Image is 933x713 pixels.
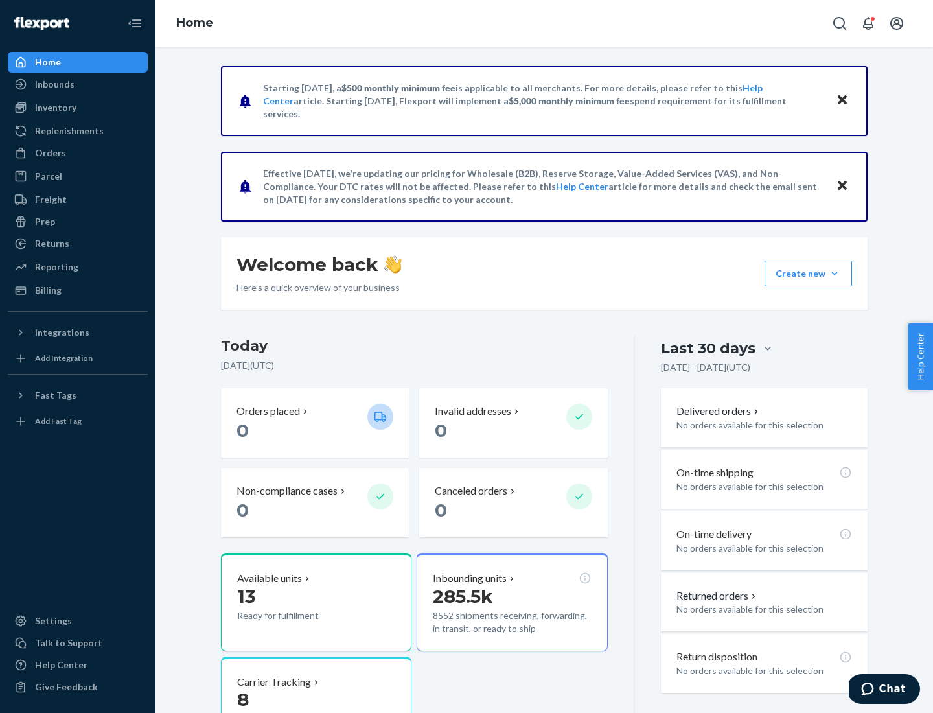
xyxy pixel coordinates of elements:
div: Parcel [35,170,62,183]
span: 8 [237,688,249,710]
span: 13 [237,585,255,607]
div: Billing [35,284,62,297]
button: Non-compliance cases 0 [221,468,409,537]
button: Integrations [8,322,148,343]
span: $500 monthly minimum fee [341,82,455,93]
span: 0 [236,419,249,441]
div: Home [35,56,61,69]
div: Help Center [35,659,87,672]
div: Orders [35,146,66,159]
a: Reporting [8,257,148,277]
p: No orders available for this selection [676,542,852,555]
div: Settings [35,614,72,627]
a: Returns [8,233,148,254]
a: Prep [8,211,148,232]
h3: Today [221,336,608,356]
p: Starting [DATE], a is applicable to all merchants. For more details, please refer to this article... [263,82,824,121]
button: Orders placed 0 [221,388,409,458]
div: Inbounds [35,78,75,91]
a: Inbounds [8,74,148,95]
a: Parcel [8,166,148,187]
div: Inventory [35,101,76,114]
img: hand-wave emoji [384,255,402,274]
p: No orders available for this selection [676,419,852,432]
a: Replenishments [8,121,148,141]
p: Available units [237,571,302,586]
a: Billing [8,280,148,301]
button: Canceled orders 0 [419,468,607,537]
button: Invalid addresses 0 [419,388,607,458]
span: 0 [236,499,249,521]
a: Freight [8,189,148,210]
span: $5,000 monthly minimum fee [509,95,630,106]
button: Open notifications [855,10,881,36]
p: Return disposition [676,649,757,664]
p: Inbounding units [433,571,507,586]
p: 8552 shipments receiving, forwarding, in transit, or ready to ship [433,609,591,635]
button: Give Feedback [8,677,148,697]
a: Add Fast Tag [8,411,148,432]
div: Returns [35,237,69,250]
p: Invalid addresses [435,404,511,419]
div: Add Integration [35,353,93,364]
div: Integrations [35,326,89,339]
button: Create new [765,261,852,286]
div: Add Fast Tag [35,415,82,427]
a: Home [176,16,213,30]
a: Settings [8,611,148,631]
span: 0 [435,419,447,441]
p: Orders placed [236,404,300,419]
p: On-time shipping [676,465,754,480]
img: Flexport logo [14,17,69,30]
div: Fast Tags [35,389,76,402]
p: No orders available for this selection [676,480,852,493]
p: Here’s a quick overview of your business [236,281,402,294]
div: Give Feedback [35,681,98,694]
button: Delivered orders [676,404,761,419]
p: Carrier Tracking [237,675,311,690]
p: [DATE] ( UTC ) [221,359,608,372]
p: Effective [DATE], we're updating our pricing for Wholesale (B2B), Reserve Storage, Value-Added Se... [263,167,824,206]
button: Available units13Ready for fulfillment [221,553,411,651]
span: 0 [435,499,447,521]
a: Home [8,52,148,73]
p: No orders available for this selection [676,664,852,677]
p: Non-compliance cases [236,484,338,498]
div: Last 30 days [661,338,755,358]
button: Returned orders [676,589,759,603]
div: Talk to Support [35,637,102,649]
ol: breadcrumbs [166,5,224,42]
p: On-time delivery [676,527,752,542]
button: Inbounding units285.5k8552 shipments receiving, forwarding, in transit, or ready to ship [417,553,607,651]
div: Freight [35,193,67,206]
iframe: Opens a widget where you can chat to one of our agents [849,674,920,707]
div: Prep [35,215,55,228]
h1: Welcome back [236,253,402,276]
a: Help Center [8,655,148,675]
a: Add Integration [8,348,148,369]
p: No orders available for this selection [676,603,852,616]
div: Reporting [35,261,78,274]
a: Inventory [8,97,148,118]
button: Open account menu [884,10,910,36]
button: Fast Tags [8,385,148,406]
button: Close [834,177,851,196]
button: Open Search Box [827,10,853,36]
p: [DATE] - [DATE] ( UTC ) [661,361,750,374]
button: Close Navigation [122,10,148,36]
button: Help Center [908,323,933,390]
span: 285.5k [433,585,493,607]
p: Canceled orders [435,484,507,498]
p: Ready for fulfillment [237,609,357,622]
div: Replenishments [35,124,104,137]
button: Close [834,91,851,110]
button: Talk to Support [8,633,148,653]
a: Orders [8,143,148,163]
a: Help Center [556,181,608,192]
